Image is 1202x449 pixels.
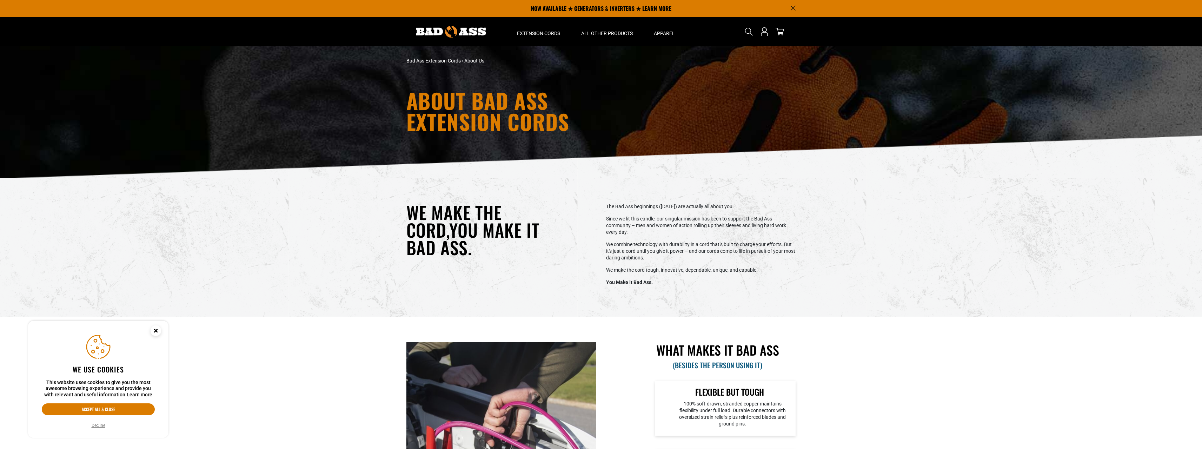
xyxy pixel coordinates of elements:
span: Apparel [654,30,675,37]
strong: You Make It Bad Ass. [606,279,653,285]
button: Accept all & close [42,403,155,415]
nav: breadcrumbs [406,57,663,65]
span: Extension Cords [517,30,560,37]
p: The Bad Ass beginnings ([DATE]) are actually all about you. [606,203,796,210]
p: Since we lit this candle, our singular mission has been to support the Bad Ass community – men an... [606,216,796,236]
span: About Us [464,58,484,64]
p: This website uses cookies to give you the most awesome browsing experience and provide you with r... [42,379,155,398]
p: 100% soft-drawn, stranded copper maintains flexibility under full load. Durable connectors with o... [672,401,787,427]
h1: ABOUT BAD ASS EXTENSION CORDS [406,90,596,132]
h2: WHAT MAKES it BAD ASS [639,342,796,358]
a: Learn more [127,392,152,397]
summary: Apparel [643,17,685,46]
h4: FLEXIBLE but tough [672,387,787,397]
a: Bad Ass Extension Cords [406,58,461,64]
h2: We use cookies [42,365,155,374]
p: We make the cord tough, innovative, dependable, unique, and capable. [606,267,796,273]
img: Bad Ass Extension Cords [416,26,486,38]
h3: (BESIDES THE PERSON USING IT) [639,361,796,370]
p: We combine technology with durability in a cord that’s built to charge your efforts. But it's jus... [606,241,796,261]
span: › [462,58,463,64]
aside: Cookie Consent [28,321,168,438]
summary: Extension Cords [506,17,571,46]
h2: We Make the cord,you make it bad ass. [406,203,563,256]
button: Decline [89,422,107,429]
summary: All Other Products [571,17,643,46]
span: All Other Products [581,30,633,37]
summary: Search [743,26,755,37]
